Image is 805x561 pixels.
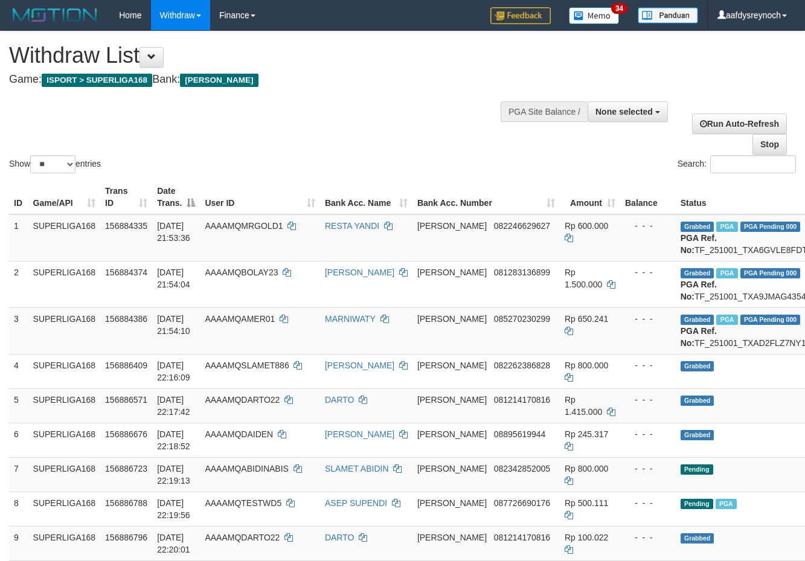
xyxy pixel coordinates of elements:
a: ASEP SUPENDI [325,498,387,508]
span: Grabbed [681,430,714,440]
a: DARTO [325,533,354,542]
img: panduan.png [638,7,698,24]
span: AAAAMQAMER01 [205,314,275,324]
span: [DATE] 22:19:56 [157,498,190,520]
div: - - - [625,497,671,509]
a: MARNIWATY [325,314,376,324]
span: None selected [595,107,653,117]
span: Rp 800.000 [565,464,608,473]
span: Pending [681,464,713,475]
div: - - - [625,428,671,440]
b: PGA Ref. No: [681,326,717,348]
span: Grabbed [681,533,714,543]
td: SUPERLIGA168 [28,526,101,560]
span: [PERSON_NAME] [417,361,487,370]
th: Trans ID: activate to sort column ascending [100,180,152,214]
span: [PERSON_NAME] [417,533,487,542]
span: Rp 500.111 [565,498,608,508]
span: [PERSON_NAME] [417,268,487,277]
td: SUPERLIGA168 [28,492,101,526]
span: Copy 082262386828 to clipboard [494,361,550,370]
span: [DATE] 22:20:01 [157,533,190,554]
span: Marked by aafandaneth [716,268,737,278]
span: [DATE] 21:53:36 [157,221,190,243]
span: [PERSON_NAME] [417,221,487,231]
span: Copy 081214170816 to clipboard [494,533,550,542]
th: Bank Acc. Name: activate to sort column ascending [320,180,412,214]
span: 156884374 [105,268,147,277]
label: Search: [678,155,796,173]
td: 6 [9,423,28,457]
span: Copy 082246629627 to clipboard [494,221,550,231]
span: 156886723 [105,464,147,473]
span: 156886571 [105,395,147,405]
span: Pending [681,499,713,509]
span: [PERSON_NAME] [417,464,487,473]
span: AAAAMQMRGOLD1 [205,221,283,231]
a: DARTO [325,395,354,405]
span: Copy 087726690176 to clipboard [494,498,550,508]
th: ID [9,180,28,214]
span: [PERSON_NAME] [180,74,258,87]
a: [PERSON_NAME] [325,429,394,439]
span: PGA Pending [740,315,801,325]
span: Grabbed [681,268,714,278]
div: PGA Site Balance / [501,101,588,122]
label: Show entries [9,155,101,173]
span: [PERSON_NAME] [417,429,487,439]
span: Marked by aafandaneth [716,315,737,325]
input: Search: [710,155,796,173]
span: [DATE] 22:18:52 [157,429,190,451]
td: SUPERLIGA168 [28,261,101,307]
div: - - - [625,220,671,232]
span: Grabbed [681,315,714,325]
th: Balance [620,180,676,214]
span: [DATE] 22:19:13 [157,464,190,486]
td: 1 [9,214,28,261]
span: AAAAMQSLAMET886 [205,361,289,370]
div: - - - [625,531,671,543]
span: 156886409 [105,361,147,370]
span: 156886788 [105,498,147,508]
span: Copy 081214170816 to clipboard [494,395,550,405]
span: Grabbed [681,361,714,371]
span: 156886796 [105,533,147,542]
span: 156884335 [105,221,147,231]
td: 3 [9,307,28,354]
span: Rp 245.317 [565,429,608,439]
div: - - - [625,463,671,475]
span: 156884386 [105,314,147,324]
span: Marked by aafseijuro [716,499,737,509]
span: Rp 100.022 [565,533,608,542]
a: SLAMET ABIDIN [325,464,389,473]
span: AAAAMQDAIDEN [205,429,273,439]
span: Rp 1.500.000 [565,268,602,289]
th: Amount: activate to sort column ascending [560,180,620,214]
td: 9 [9,526,28,560]
span: 156886676 [105,429,147,439]
span: [DATE] 21:54:10 [157,314,190,336]
img: Button%20Memo.svg [569,7,620,24]
td: SUPERLIGA168 [28,457,101,492]
td: SUPERLIGA168 [28,214,101,261]
td: 8 [9,492,28,526]
th: Game/API: activate to sort column ascending [28,180,101,214]
span: [PERSON_NAME] [417,498,487,508]
span: Copy 08895619944 to clipboard [494,429,546,439]
div: - - - [625,266,671,278]
span: Rp 800.000 [565,361,608,370]
span: Grabbed [681,396,714,406]
a: RESTA YANDI [325,221,379,231]
td: 4 [9,354,28,388]
span: Copy 085270230299 to clipboard [494,314,550,324]
span: AAAAMQABIDINABIS [205,464,288,473]
img: MOTION_logo.png [9,6,101,24]
a: [PERSON_NAME] [325,268,394,277]
a: Run Auto-Refresh [692,114,787,134]
img: Feedback.jpg [490,7,551,24]
td: 5 [9,388,28,423]
span: AAAAMQBOLAY23 [205,268,278,277]
span: AAAAMQTESTWD5 [205,498,281,508]
select: Showentries [30,155,75,173]
th: User ID: activate to sort column ascending [200,180,320,214]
